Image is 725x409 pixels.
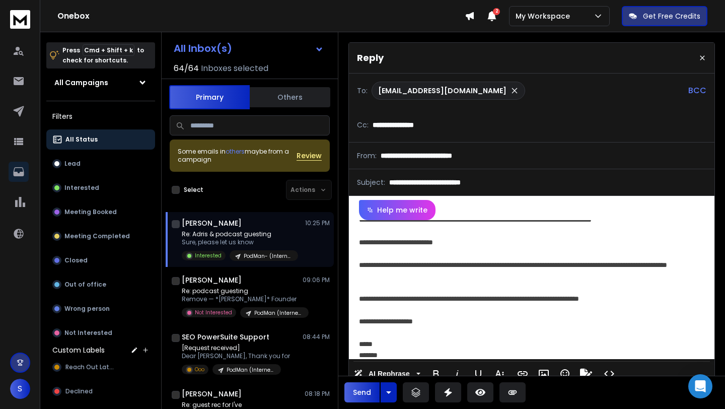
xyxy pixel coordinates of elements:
h3: Filters [46,109,155,123]
p: Lead [64,160,81,168]
button: All Status [46,129,155,150]
button: Reach Out Later [46,357,155,377]
h1: [PERSON_NAME] [182,389,242,399]
button: Meeting Completed [46,226,155,246]
p: Interested [64,184,99,192]
button: S [10,379,30,399]
p: Re: guest rec for I've [182,401,298,409]
p: [EMAIL_ADDRESS][DOMAIN_NAME] [378,86,506,96]
p: Re: Adris & podcast guesting [182,230,298,238]
h1: SEO PowerSuite Support [182,332,269,342]
button: All Inbox(s) [166,38,332,58]
button: Bold (⌘B) [426,364,446,384]
p: Out of office [64,281,106,289]
button: Insert Link (⌘K) [513,364,532,384]
p: Re: podcast guesting [182,287,303,295]
p: Meeting Booked [64,208,117,216]
p: 09:06 PM [303,276,330,284]
p: [Request received] [182,344,290,352]
p: From: [357,151,377,161]
span: Reach Out Later [65,363,115,371]
button: Send [344,382,380,402]
h3: Custom Labels [52,345,105,355]
p: Subject: [357,177,385,187]
p: Remove — *[PERSON_NAME]* Founder [182,295,303,303]
p: Interested [195,252,222,259]
button: Lead [46,154,155,174]
div: Some emails in maybe from a campaign [178,148,297,164]
p: 08:44 PM [303,333,330,341]
button: Help me write [359,200,436,220]
button: Signature [576,364,596,384]
p: PodMan (Internet) Batch #1 A ([PERSON_NAME]) [227,366,275,374]
button: Not Interested [46,323,155,343]
button: Review [297,151,322,161]
button: Underline (⌘U) [469,364,488,384]
p: Press to check for shortcuts. [62,45,144,65]
button: AI Rephrase [352,364,422,384]
p: Closed [64,256,88,264]
p: Not Interested [64,329,112,337]
button: Code View [600,364,619,384]
button: All Campaigns [46,73,155,93]
h1: [PERSON_NAME] [182,218,242,228]
button: Out of office [46,275,155,295]
h1: Onebox [57,10,465,22]
span: Declined [65,387,93,395]
p: PodMan- (Internet) Batch #1 B ([PERSON_NAME]) [244,252,292,260]
span: AI Rephrase [367,370,412,378]
span: others [226,147,245,156]
p: Dear [PERSON_NAME], Thank you for [182,352,290,360]
h1: [PERSON_NAME] [182,275,242,285]
p: Not Interested [195,309,232,316]
h1: All Campaigns [54,78,108,88]
span: 2 [493,8,500,15]
button: Interested [46,178,155,198]
button: Emoticons [555,364,574,384]
button: More Text [490,364,509,384]
img: logo [10,10,30,29]
p: Get Free Credits [643,11,700,21]
button: Others [250,86,330,108]
button: Wrong person [46,299,155,319]
span: Cmd + Shift + k [83,44,134,56]
p: Reply [357,51,384,65]
label: Select [184,186,203,194]
p: Wrong person [64,305,110,313]
p: Cc: [357,120,369,130]
p: To: [357,86,368,96]
button: Insert Image (⌘P) [534,364,553,384]
button: Italic (⌘I) [448,364,467,384]
p: My Workspace [516,11,574,21]
button: Declined [46,381,155,401]
p: PodMan (Internet) Batch #1 A ([PERSON_NAME]) [254,309,303,317]
button: Closed [46,250,155,270]
button: Primary [169,85,250,109]
h1: All Inbox(s) [174,43,232,53]
p: 10:25 PM [305,219,330,227]
p: All Status [65,135,98,144]
p: Meeting Completed [64,232,130,240]
p: BCC [688,85,706,97]
p: Sure, please let us know [182,238,298,246]
button: Get Free Credits [622,6,707,26]
p: Ooo [195,366,204,373]
p: 08:18 PM [305,390,330,398]
span: 64 / 64 [174,62,199,75]
button: Meeting Booked [46,202,155,222]
div: Open Intercom Messenger [688,374,712,398]
h3: Inboxes selected [201,62,268,75]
